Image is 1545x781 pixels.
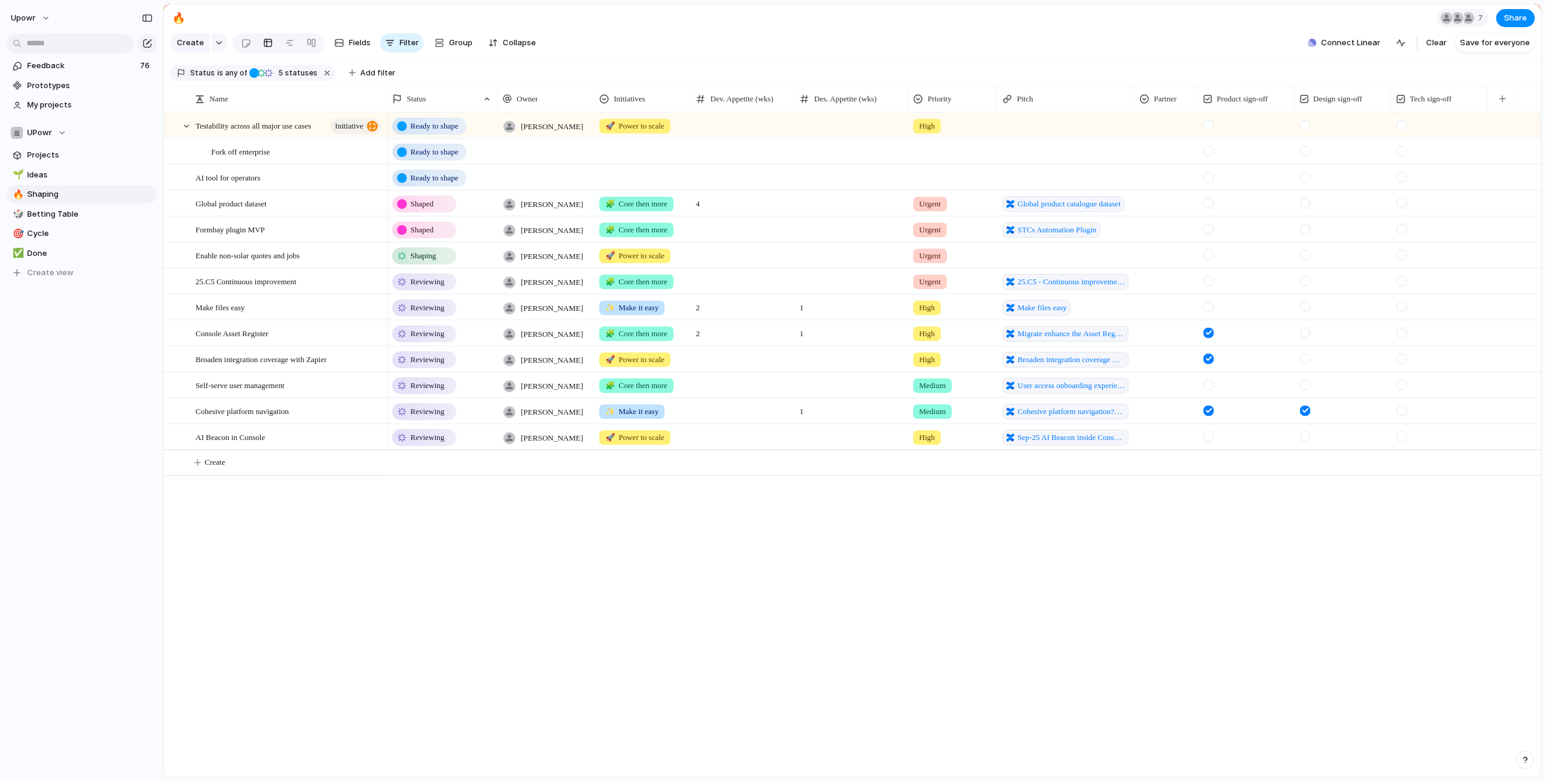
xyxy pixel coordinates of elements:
[27,267,74,279] span: Create view
[11,188,23,200] button: 🔥
[177,37,204,49] span: Create
[410,172,458,184] span: Ready to shape
[1002,404,1129,419] a: Cohesive platform navigation?atl_f=PAGETREE
[605,120,664,132] span: Power to scale
[27,247,153,260] span: Done
[691,321,794,340] span: 2
[6,205,157,223] div: 🎲Betting Table
[1018,328,1125,340] span: Migrate enhance the Asset Register
[6,146,157,164] a: Projects
[919,354,935,366] span: High
[196,326,269,340] span: Console Asset Register
[6,77,157,95] a: Prototypes
[795,399,907,418] span: 1
[410,380,444,392] span: Reviewing
[330,33,375,53] button: Fields
[11,169,23,181] button: 🌱
[1018,224,1097,236] span: STCs Automation Plugin
[11,228,23,240] button: 🎯
[209,93,228,105] span: Name
[1217,93,1268,105] span: Product sign-off
[349,37,371,49] span: Fields
[605,277,615,286] span: 🧩
[5,8,57,28] button: upowr
[928,93,952,105] span: Priority
[521,354,583,366] span: [PERSON_NAME]
[172,10,185,26] div: 🔥
[196,222,265,236] span: Formbay plugin MVP
[6,166,157,184] a: 🌱Ideas
[1018,406,1125,418] span: Cohesive platform navigation?atl_f=PAGETREE
[605,302,658,314] span: Make it easy
[919,224,941,236] span: Urgent
[170,33,210,53] button: Create
[1455,33,1535,53] button: Save for everyone
[521,432,583,444] span: [PERSON_NAME]
[27,80,153,92] span: Prototypes
[521,276,583,288] span: [PERSON_NAME]
[211,144,270,158] span: Fork off enterprise
[1018,432,1125,444] span: Sep-25 AI Beacon inside Console to improve Customer Self-Service Feedback pitch
[190,68,215,78] span: Status
[1017,93,1033,105] span: Pitch
[1018,380,1125,392] span: User access onboarding experience
[6,244,157,263] a: ✅Done
[360,68,395,78] span: Add filter
[919,406,946,418] span: Medium
[196,430,265,444] span: AI Beacon in Console
[140,60,152,72] span: 76
[919,120,935,132] span: High
[919,432,935,444] span: High
[6,225,157,243] div: 🎯Cycle
[919,380,946,392] span: Medium
[614,93,645,105] span: Initiatives
[428,33,479,53] button: Group
[795,295,907,314] span: 1
[407,93,426,105] span: Status
[380,33,424,53] button: Filter
[1504,12,1527,24] span: Share
[205,456,225,468] span: Create
[521,225,583,237] span: [PERSON_NAME]
[814,93,877,105] span: Des. Appetite (wks)
[6,264,157,282] button: Create view
[1154,93,1177,105] span: Partner
[27,188,153,200] span: Shaping
[13,188,21,202] div: 🔥
[605,199,615,208] span: 🧩
[605,432,664,444] span: Power to scale
[605,276,667,288] span: Core then more
[1002,378,1129,394] a: User access onboarding experience
[275,68,285,77] span: 5
[605,225,615,234] span: 🧩
[919,328,935,340] span: High
[6,96,157,114] a: My projects
[410,276,444,288] span: Reviewing
[196,404,289,418] span: Cohesive platform navigation
[196,196,267,210] span: Global product dataset
[1313,93,1362,105] span: Design sign-off
[410,224,433,236] span: Shaped
[27,149,153,161] span: Projects
[605,381,615,390] span: 🧩
[521,380,583,392] span: [PERSON_NAME]
[13,168,21,182] div: 🌱
[410,302,444,314] span: Reviewing
[605,303,615,312] span: ✨
[605,380,667,392] span: Core then more
[521,250,583,263] span: [PERSON_NAME]
[275,68,317,78] span: statuses
[605,121,615,130] span: 🚀
[196,170,260,184] span: AI tool for operators
[605,198,667,210] span: Core then more
[1002,222,1100,238] a: STCs Automation Plugin
[6,185,157,203] a: 🔥Shaping
[517,93,538,105] span: Owner
[400,37,419,49] span: Filter
[795,321,907,340] span: 1
[710,93,773,105] span: Dev. Appetite (wks)
[11,247,23,260] button: ✅
[342,65,403,81] button: Add filter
